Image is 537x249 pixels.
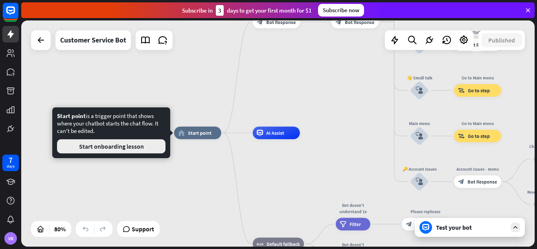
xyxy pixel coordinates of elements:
[2,155,19,171] a: 7 days
[449,29,506,35] div: Contact info
[481,33,522,47] button: Published
[468,133,490,139] span: Go to step
[132,223,154,235] span: Support
[335,19,342,25] i: block_bot_response
[6,3,30,27] button: Open LiveChat chat widget
[467,179,497,185] span: Bot Response
[57,112,86,120] span: Start point
[401,29,438,35] div: Contact us
[406,221,412,227] i: block_bot_response
[458,87,465,94] i: block_goto
[178,130,185,136] i: home_2
[416,87,423,94] i: block_user_input
[449,166,506,172] div: Account issues - menu
[188,130,211,136] span: Start point
[397,208,454,215] div: Please rephrase
[349,221,361,227] span: Filter
[57,112,166,153] div: is a trigger point that shows where your chatbot starts the chat flow. It can't be edited.
[266,130,284,136] span: AI Assist
[267,241,300,247] span: Default fallback
[257,241,263,247] i: block_fallback
[449,75,506,81] div: Go to Main menu
[345,19,374,25] span: Bot Response
[60,30,126,50] div: Customer Service Bot
[318,4,364,17] div: Subscribe now
[416,132,423,140] i: block_user_input
[458,133,465,139] i: block_goto
[436,223,507,231] div: Test your bot
[52,223,68,235] div: 80%
[401,120,438,127] div: Main menu
[7,164,15,169] div: days
[257,19,263,25] i: block_bot_response
[57,139,166,153] button: Start onboarding lesson
[4,232,17,245] div: VR
[182,5,312,16] div: Subscribe in days to get your first month for $1
[449,120,506,127] div: Go to Main menu
[458,179,464,185] i: block_bot_response
[468,87,490,94] span: Go to step
[331,202,375,215] div: Bot doesn't understand 1x
[401,75,438,81] div: 👋 Small talk
[340,221,346,227] i: filter
[9,157,13,164] div: 7
[266,19,296,25] span: Bot Response
[416,178,423,185] i: block_user_input
[401,166,438,172] div: 🔑 Account issues
[216,5,224,16] div: 3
